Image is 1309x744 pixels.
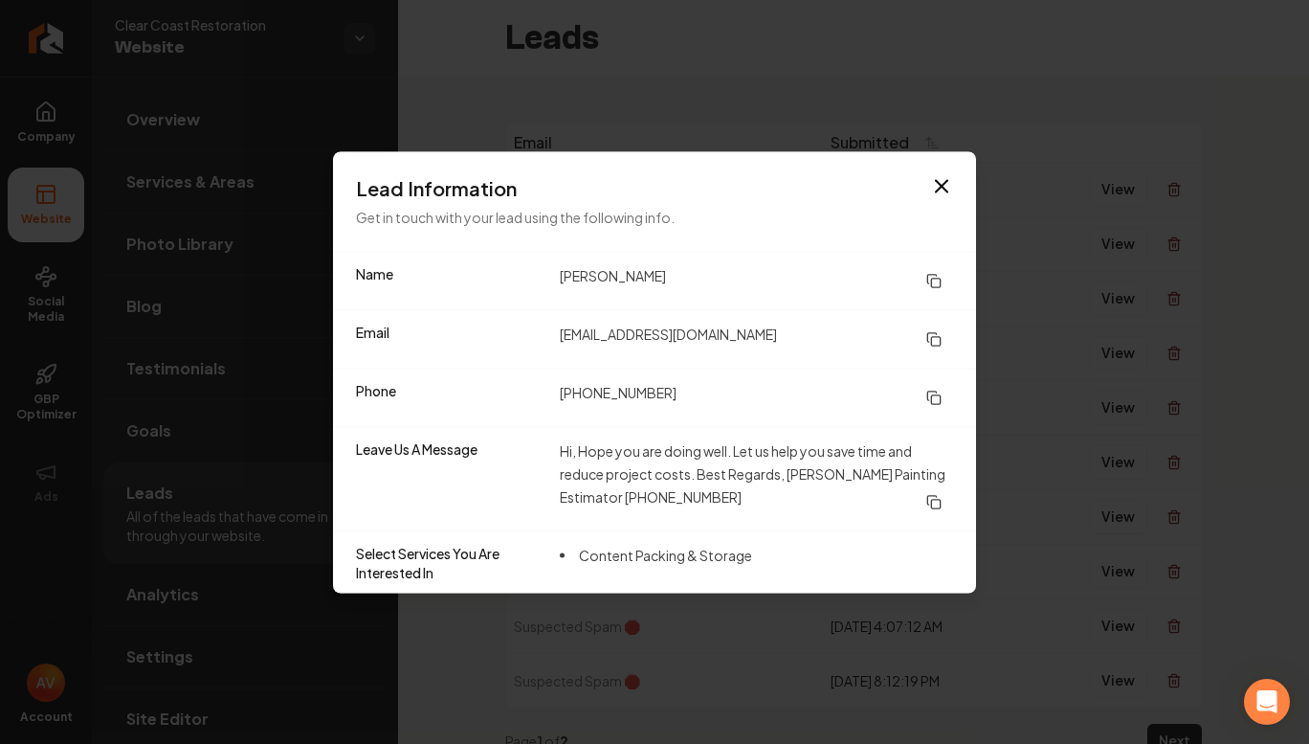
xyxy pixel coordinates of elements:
[356,439,544,519] dt: Leave Us A Message
[560,322,953,356] dd: [EMAIL_ADDRESS][DOMAIN_NAME]
[560,380,953,415] dd: [PHONE_NUMBER]
[356,322,544,356] dt: Email
[356,380,544,415] dt: Phone
[560,439,953,519] dd: Hi, Hope you are doing well. Let us help you save time and reduce project costs. Best Regards, [P...
[560,263,953,298] dd: [PERSON_NAME]
[356,543,544,581] dt: Select Services You Are Interested In
[356,174,953,201] h3: Lead Information
[356,205,953,228] p: Get in touch with your lead using the following info.
[356,263,544,298] dt: Name
[560,543,752,566] li: Content Packing & Storage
